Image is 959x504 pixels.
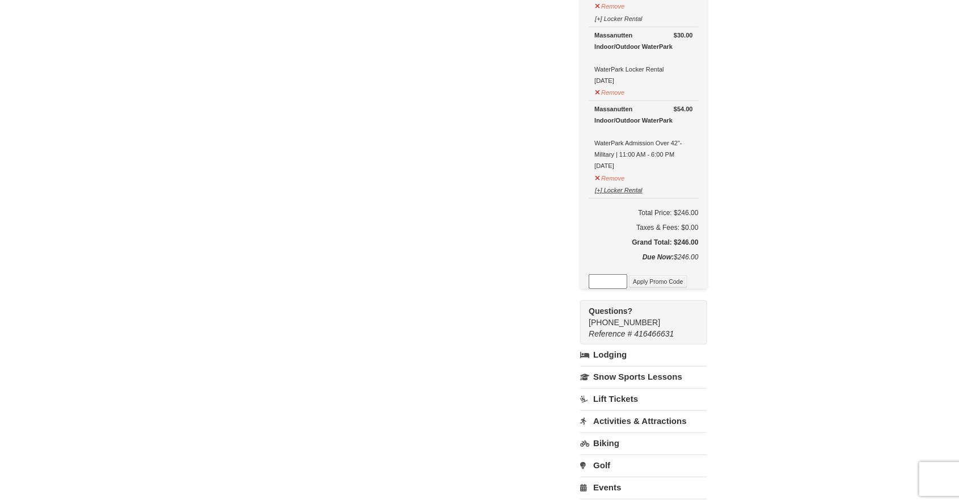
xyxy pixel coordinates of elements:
a: Activities & Attractions [580,410,707,431]
a: Events [580,477,707,498]
div: Massanutten Indoor/Outdoor WaterPark [594,30,692,52]
div: WaterPark Admission Over 42"- Military | 11:00 AM - 6:00 PM [DATE] [594,103,692,171]
strong: $30.00 [674,30,693,41]
span: Reference # [589,329,632,338]
button: [+] Locker Rental [594,10,643,24]
div: $246.00 [589,251,698,274]
div: WaterPark Locker Rental [DATE] [594,30,692,86]
span: 416466631 [635,329,674,338]
a: Lodging [580,345,707,365]
a: Snow Sports Lessons [580,366,707,387]
span: [PHONE_NUMBER] [589,305,686,327]
div: Taxes & Fees: $0.00 [589,222,698,233]
h6: Total Price: $246.00 [589,207,698,219]
div: Massanutten Indoor/Outdoor WaterPark [594,103,692,126]
button: [+] Locker Rental [594,182,643,196]
button: Remove [594,170,625,184]
button: Remove [594,84,625,98]
button: Apply Promo Code [629,275,687,288]
strong: $54.00 [674,103,693,115]
strong: Questions? [589,306,632,316]
a: Golf [580,455,707,476]
strong: Due Now: [643,253,674,261]
h5: Grand Total: $246.00 [589,237,698,248]
a: Lift Tickets [580,388,707,409]
a: Biking [580,432,707,453]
